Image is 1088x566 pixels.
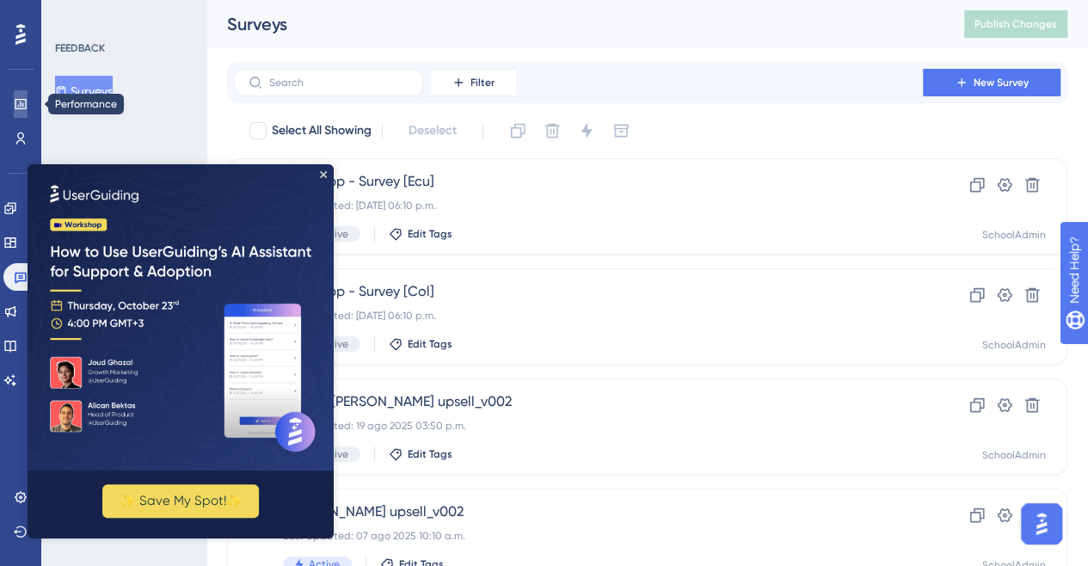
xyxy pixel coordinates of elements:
div: Last Updated: 07 ago 2025 10:10 a.m. [283,529,874,543]
div: FEEDBACK [55,41,105,55]
span: [PERSON_NAME] upsell_v002 [283,501,874,522]
div: SchoolAdmin [982,228,1046,242]
div: Close Preview [292,7,299,14]
span: SuperApp - Survey [Col] [283,281,874,302]
button: Filter [430,69,516,96]
span: New Survey [974,76,1029,89]
button: Edit Tags [389,447,452,461]
div: Last Updated: [DATE] 06:10 p.m. [283,199,874,212]
span: Edit Tags [408,337,452,351]
span: Select All Showing [272,120,372,141]
button: Publish Changes [964,10,1067,38]
span: Need Help? [40,4,108,25]
span: Edit Tags [408,447,452,461]
button: Surveys [55,76,113,107]
span: Edit Tags [408,227,452,241]
div: SchoolAdmin [982,338,1046,352]
input: Search [269,77,409,89]
div: Last Updated: [DATE] 06:10 p.m. [283,309,874,323]
div: Last Updated: 19 ago 2025 03:50 p.m. [283,419,874,433]
button: Deselect [393,115,472,146]
span: Copy - [PERSON_NAME] upsell_v002 [283,391,874,412]
iframe: UserGuiding AI Assistant Launcher [1016,498,1067,550]
div: Surveys [227,12,921,36]
button: ✨ Save My Spot!✨ [75,320,231,354]
span: SuperApp - Survey [Ecu] [283,171,874,192]
span: Publish Changes [974,17,1057,31]
button: New Survey [923,69,1060,96]
div: SchoolAdmin [982,448,1046,462]
button: Edit Tags [389,227,452,241]
span: Filter [470,76,495,89]
span: Deselect [409,120,457,141]
button: Edit Tags [389,337,452,351]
